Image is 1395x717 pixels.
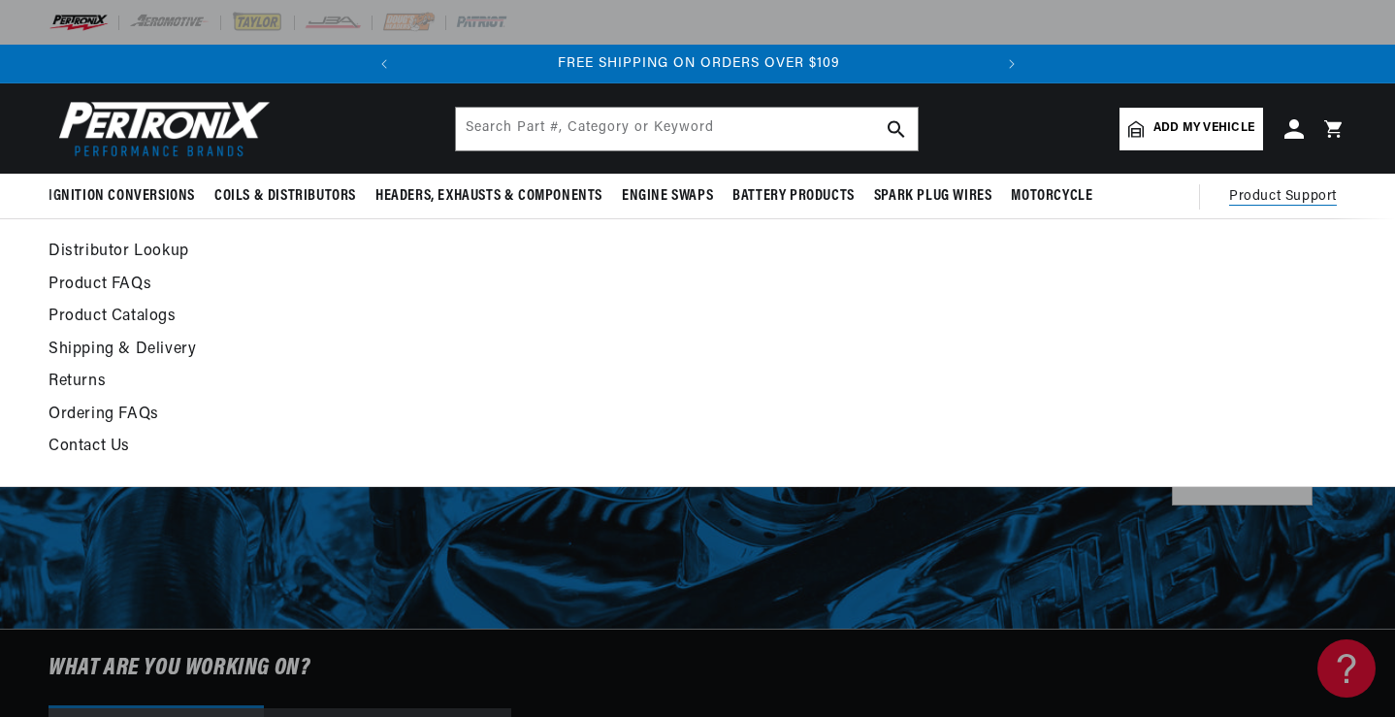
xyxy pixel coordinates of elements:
summary: Engine Swaps [612,174,723,219]
summary: Ignition Conversions [49,174,205,219]
a: Shipping & Delivery [49,337,995,364]
input: Search Part #, Category or Keyword [456,108,918,150]
summary: Battery Products [723,174,864,219]
a: Product Catalogs [49,304,995,331]
button: search button [875,108,918,150]
div: Announcement [405,53,993,75]
a: Add my vehicle [1119,108,1263,150]
a: Contact Us [49,434,995,461]
span: Product Support [1229,186,1337,208]
span: Headers, Exhausts & Components [375,186,602,207]
span: Engine Swaps [622,186,713,207]
summary: Spark Plug Wires [864,174,1002,219]
span: Coils & Distributors [214,186,356,207]
span: Battery Products [732,186,855,207]
summary: Product Support [1229,174,1346,220]
div: 2 of 2 [405,53,993,75]
summary: Headers, Exhausts & Components [366,174,612,219]
summary: Coils & Distributors [205,174,366,219]
a: Product FAQs [49,272,995,299]
button: Translation missing: en.sections.announcements.previous_announcement [365,45,404,83]
span: FREE SHIPPING ON ORDERS OVER $109 [558,56,840,71]
img: Pertronix [49,95,272,162]
span: Motorcycle [1011,186,1092,207]
span: Ignition Conversions [49,186,195,207]
a: Distributor Lookup [49,239,995,266]
a: Returns [49,369,995,396]
span: Add my vehicle [1153,119,1254,138]
a: Ordering FAQs [49,402,995,429]
button: Translation missing: en.sections.announcements.next_announcement [992,45,1031,83]
summary: Motorcycle [1001,174,1102,219]
span: Spark Plug Wires [874,186,992,207]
